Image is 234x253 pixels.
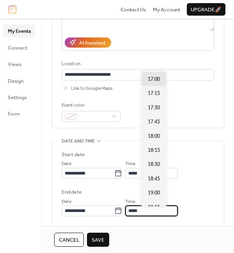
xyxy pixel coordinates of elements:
a: Contact Us [121,5,146,13]
span: Date and time [62,137,95,145]
a: My Events [3,25,35,37]
span: Design [8,77,23,85]
a: Design [3,75,35,87]
span: Settings [8,94,27,102]
span: Views [8,61,21,68]
div: End date [62,188,82,196]
span: 17:00 [148,75,160,83]
span: 17:30 [148,104,160,112]
span: Form [8,110,20,118]
a: Connect [3,41,35,54]
span: 18:30 [148,160,160,168]
div: Location [62,60,213,68]
button: Upgrade🚀 [187,3,225,16]
span: Time [125,198,135,206]
span: Date [62,160,71,168]
span: My Account [153,6,180,14]
div: AI Assistant [79,39,106,47]
a: My Account [153,5,180,13]
span: My Events [8,27,31,35]
span: Link to Google Maps [71,85,113,93]
span: Cancel [59,236,79,244]
a: Views [3,58,35,70]
div: Event color [62,102,119,109]
span: 19:15 [148,203,160,211]
a: Settings [3,91,35,103]
button: Save [87,233,109,247]
span: 19:00 [148,189,160,197]
span: Time [125,160,135,168]
span: 17:15 [148,89,160,97]
button: AI Assistant [65,37,111,48]
span: 18:15 [148,146,160,154]
a: Form [3,107,35,120]
button: Cancel [54,233,84,247]
span: 18:00 [148,132,160,140]
span: Connect [8,44,27,52]
span: 18:45 [148,175,160,183]
span: Save [92,236,105,244]
span: 17:45 [148,118,160,126]
span: Contact Us [121,6,146,14]
span: Upgrade 🚀 [191,6,222,14]
img: logo [9,5,16,14]
div: Start date [62,151,85,159]
span: Date [62,198,71,206]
